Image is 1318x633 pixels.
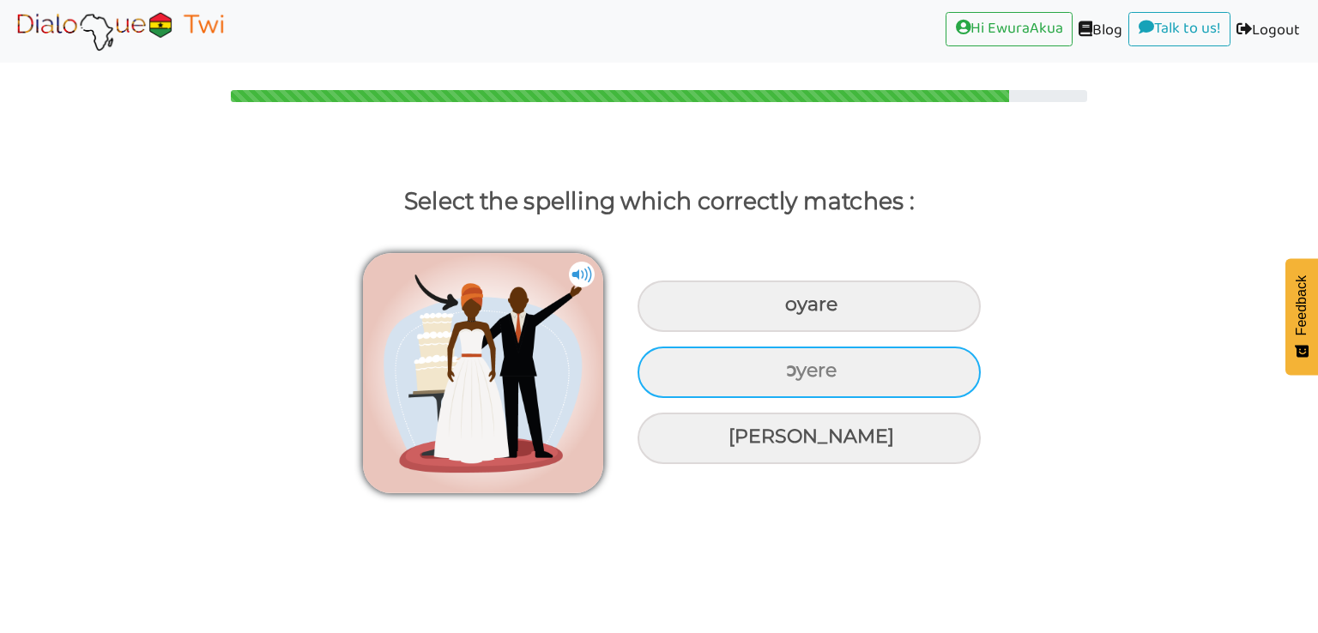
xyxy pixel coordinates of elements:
div: oyare [638,280,981,332]
img: cuNL5YgAAAABJRU5ErkJggg== [569,262,595,287]
a: Blog [1073,12,1128,51]
button: Feedback - Show survey [1285,258,1318,375]
a: Logout [1230,12,1306,51]
p: Select the spelling which correctly matches : [33,181,1285,222]
img: Select Course Page [12,9,228,52]
div: ɔyere [638,347,981,398]
a: Hi EwuraAkua [946,12,1073,46]
img: ayefoyere.png [363,253,603,493]
span: Feedback [1294,275,1309,335]
div: [PERSON_NAME] [638,413,981,464]
a: Talk to us! [1128,12,1230,46]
